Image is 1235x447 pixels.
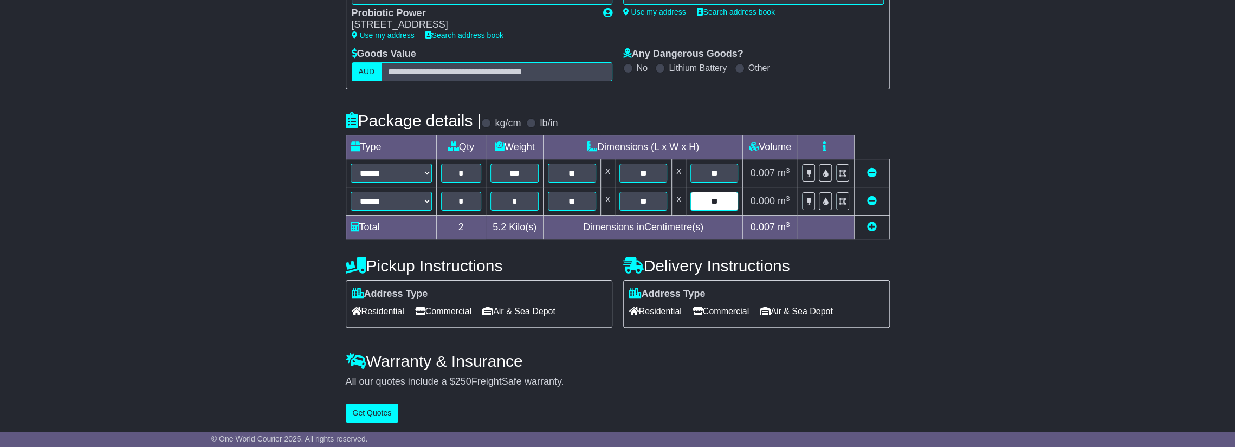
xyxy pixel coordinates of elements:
[346,112,482,129] h4: Package details |
[751,196,775,206] span: 0.000
[352,19,592,31] div: [STREET_ADDRESS]
[544,216,743,239] td: Dimensions in Centimetre(s)
[697,8,775,16] a: Search address book
[352,48,416,60] label: Goods Value
[637,63,648,73] label: No
[669,63,727,73] label: Lithium Battery
[436,135,486,159] td: Qty
[629,288,706,300] label: Address Type
[352,8,592,20] div: Probiotic Power
[493,222,506,232] span: 5.2
[778,222,790,232] span: m
[346,376,890,388] div: All our quotes include a $ FreightSafe warranty.
[352,288,428,300] label: Address Type
[760,303,833,320] span: Air & Sea Depot
[425,31,503,40] a: Search address book
[748,63,770,73] label: Other
[486,216,544,239] td: Kilo(s)
[751,222,775,232] span: 0.007
[600,187,615,216] td: x
[778,196,790,206] span: m
[867,196,877,206] a: Remove this item
[436,216,486,239] td: 2
[211,435,368,443] span: © One World Courier 2025. All rights reserved.
[346,135,436,159] td: Type
[623,8,686,16] a: Use my address
[743,135,797,159] td: Volume
[672,159,686,187] td: x
[786,166,790,174] sup: 3
[495,118,521,129] label: kg/cm
[482,303,555,320] span: Air & Sea Depot
[600,159,615,187] td: x
[540,118,558,129] label: lb/in
[786,221,790,229] sup: 3
[346,257,612,275] h4: Pickup Instructions
[778,167,790,178] span: m
[346,404,399,423] button: Get Quotes
[415,303,471,320] span: Commercial
[623,257,890,275] h4: Delivery Instructions
[486,135,544,159] td: Weight
[352,62,382,81] label: AUD
[346,352,890,370] h4: Warranty & Insurance
[693,303,749,320] span: Commercial
[629,303,682,320] span: Residential
[455,376,471,387] span: 250
[352,303,404,320] span: Residential
[751,167,775,178] span: 0.007
[352,31,415,40] a: Use my address
[544,135,743,159] td: Dimensions (L x W x H)
[867,222,877,232] a: Add new item
[623,48,743,60] label: Any Dangerous Goods?
[786,195,790,203] sup: 3
[346,216,436,239] td: Total
[867,167,877,178] a: Remove this item
[672,187,686,216] td: x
